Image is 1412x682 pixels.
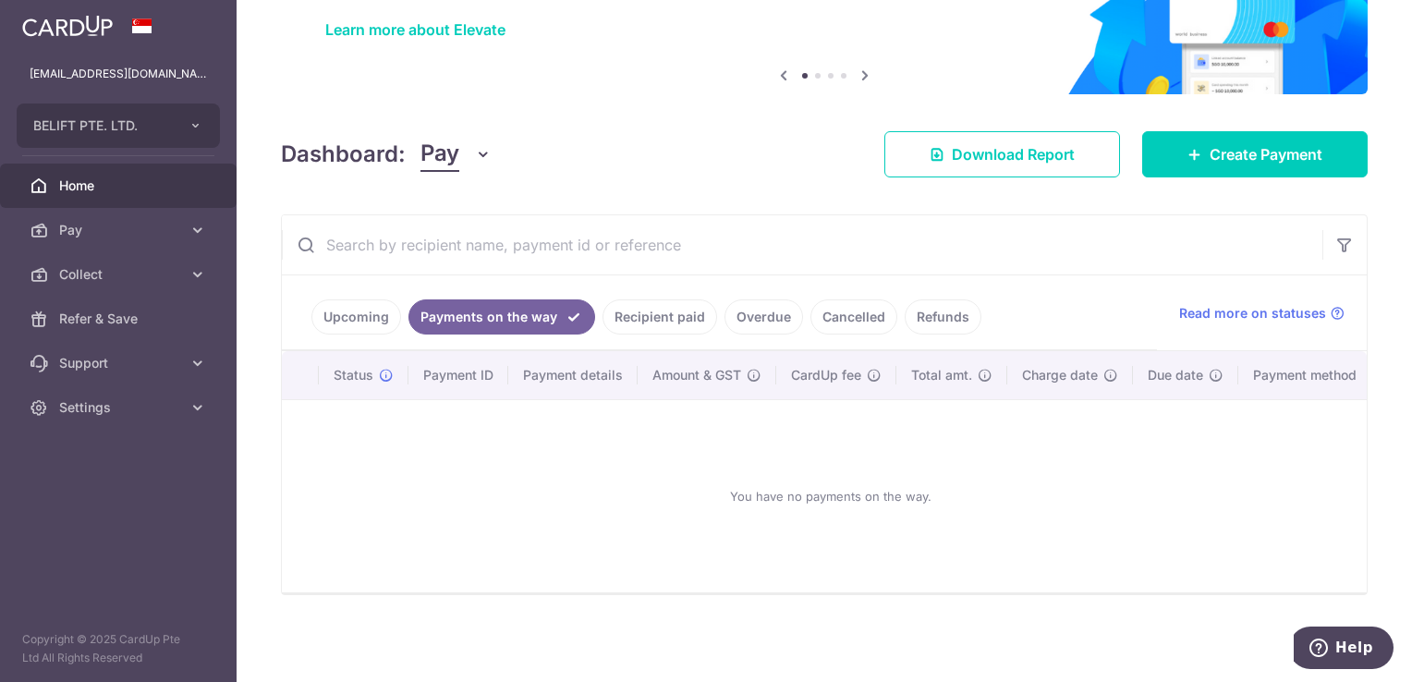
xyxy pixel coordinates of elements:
[30,65,207,83] p: [EMAIL_ADDRESS][DOMAIN_NAME]
[281,138,406,171] h4: Dashboard:
[33,116,170,135] span: BELIFT PTE. LTD.
[311,299,401,335] a: Upcoming
[59,221,181,239] span: Pay
[884,131,1120,177] a: Download Report
[408,299,595,335] a: Payments on the way
[791,366,861,384] span: CardUp fee
[1142,131,1368,177] a: Create Payment
[17,104,220,148] button: BELIFT PTE. LTD.
[603,299,717,335] a: Recipient paid
[1210,143,1322,165] span: Create Payment
[810,299,897,335] a: Cancelled
[911,366,972,384] span: Total amt.
[420,137,459,172] span: Pay
[1179,304,1345,323] a: Read more on statuses
[1179,304,1326,323] span: Read more on statuses
[59,177,181,195] span: Home
[1148,366,1203,384] span: Due date
[22,15,113,37] img: CardUp
[508,351,638,399] th: Payment details
[652,366,741,384] span: Amount & GST
[304,415,1357,578] div: You have no payments on the way.
[1294,627,1394,673] iframe: Opens a widget where you can find more information
[59,398,181,417] span: Settings
[952,143,1075,165] span: Download Report
[1022,366,1098,384] span: Charge date
[905,299,981,335] a: Refunds
[334,366,373,384] span: Status
[408,351,508,399] th: Payment ID
[59,265,181,284] span: Collect
[282,215,1322,274] input: Search by recipient name, payment id or reference
[724,299,803,335] a: Overdue
[420,137,492,172] button: Pay
[59,310,181,328] span: Refer & Save
[59,354,181,372] span: Support
[325,20,505,39] a: Learn more about Elevate
[1238,351,1379,399] th: Payment method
